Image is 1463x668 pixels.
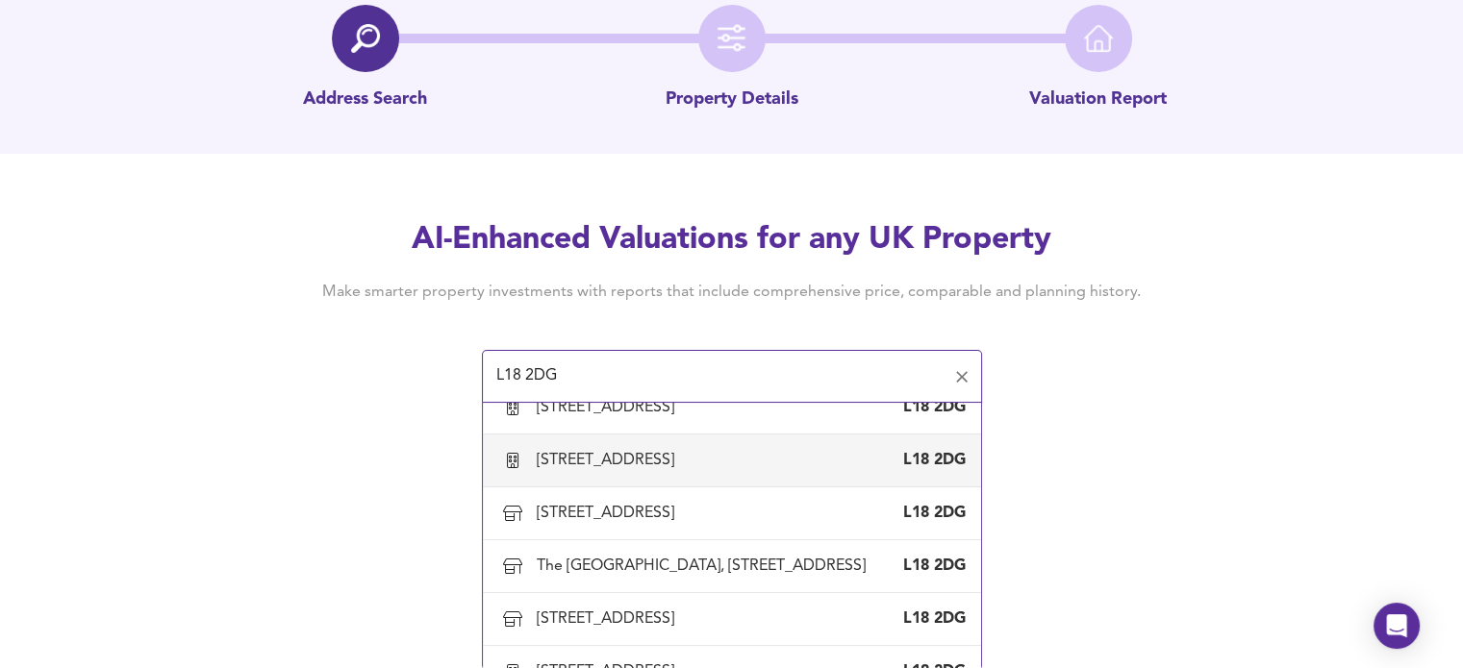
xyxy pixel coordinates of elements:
[491,359,945,395] input: Enter a postcode to start...
[351,24,380,53] img: search-icon
[666,87,798,112] p: Property Details
[537,608,682,630] div: [STREET_ADDRESS]
[537,450,682,471] div: [STREET_ADDRESS]
[293,219,1171,261] h2: AI-Enhanced Valuations for any UK Property
[537,503,682,524] div: [STREET_ADDRESS]
[537,556,873,577] div: The [GEOGRAPHIC_DATA], [STREET_ADDRESS]
[293,282,1171,303] h4: Make smarter property investments with reports that include comprehensive price, comparable and p...
[889,503,966,524] div: L18 2DG
[889,450,966,471] div: L18 2DG
[1084,24,1113,53] img: home-icon
[537,397,682,418] div: [STREET_ADDRESS]
[889,397,966,418] div: L18 2DG
[1374,603,1420,649] div: Open Intercom Messenger
[889,556,966,577] div: L18 2DG
[1029,87,1167,112] p: Valuation Report
[889,608,966,630] div: L18 2DG
[948,363,975,390] button: Clear
[303,87,427,112] p: Address Search
[718,24,746,53] img: filter-icon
